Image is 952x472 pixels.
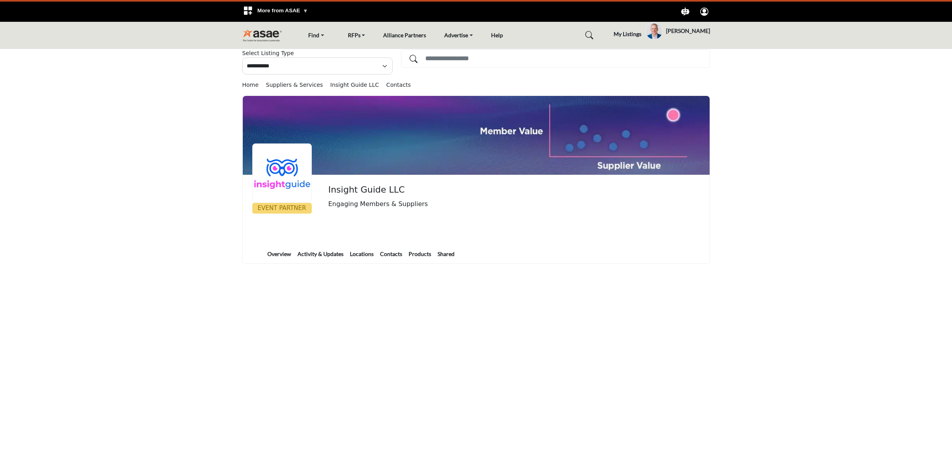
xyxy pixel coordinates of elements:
button: Undo like [582,218,591,225]
a: Contacts [380,250,403,264]
label: Select Listing Type [242,49,294,57]
div: My Listings [602,29,641,39]
button: Following [595,213,673,230]
span: EVENT PARTNER [254,204,310,213]
h5: [PERSON_NAME] [666,27,710,35]
a: Help [491,32,503,38]
img: site Logo [242,29,286,42]
a: Search [578,29,598,42]
h2: Insight Guide LLC [328,185,546,195]
button: More details [691,218,700,225]
span: Engaging Members & Suppliers [328,199,582,209]
a: Locations [349,250,374,264]
input: Search Solutions [401,49,710,68]
a: Suppliers & Services [266,82,330,88]
a: Find [303,30,330,41]
a: Products [408,250,432,264]
span: More from ASAE [257,8,308,13]
a: Shared [437,250,455,264]
a: Activity & Updates [297,250,344,264]
a: RFPs [342,30,371,41]
div: More from ASAE [238,2,313,22]
button: Edit company [677,218,687,225]
a: Home [242,82,266,88]
button: Show hide supplier dropdown [645,22,663,40]
a: Insight Guide LLC [330,82,379,88]
a: Contacts [381,82,411,88]
a: Overview [267,250,292,264]
a: Advertise [439,30,478,41]
h5: My Listings [614,31,641,38]
a: Alliance Partners [383,32,426,38]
